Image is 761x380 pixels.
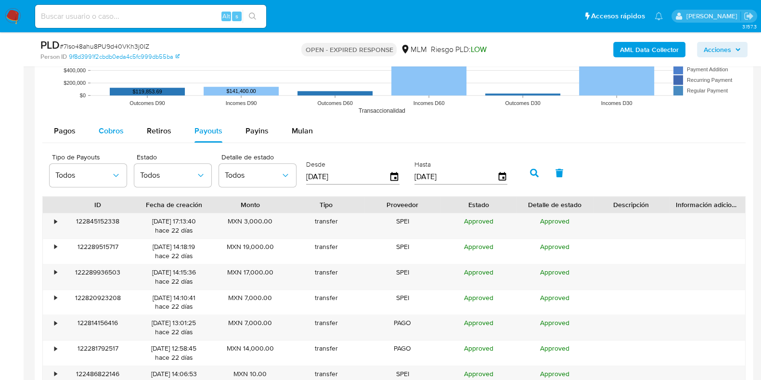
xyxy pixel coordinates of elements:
a: Notificaciones [655,12,663,20]
input: Buscar usuario o caso... [35,10,266,23]
span: # 7lso48ahu8PU9d40VKh3j0IZ [60,41,149,51]
p: carlos.soto@mercadolibre.com.mx [686,12,740,21]
p: OPEN - EXPIRED RESPONSE [301,43,397,56]
span: s [235,12,238,21]
button: AML Data Collector [613,42,685,57]
a: Salir [744,11,754,21]
a: 9f8d3991f2cbdb0eda4c5fc999db55ba [69,52,180,61]
b: PLD [40,37,60,52]
span: Alt [222,12,230,21]
button: Acciones [697,42,748,57]
span: LOW [470,44,486,55]
span: Acciones [704,42,731,57]
button: search-icon [243,10,262,23]
b: AML Data Collector [620,42,679,57]
span: Accesos rápidos [591,11,645,21]
b: Person ID [40,52,67,61]
span: 3.157.3 [742,23,756,30]
div: MLM [400,44,426,55]
span: Riesgo PLD: [430,44,486,55]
